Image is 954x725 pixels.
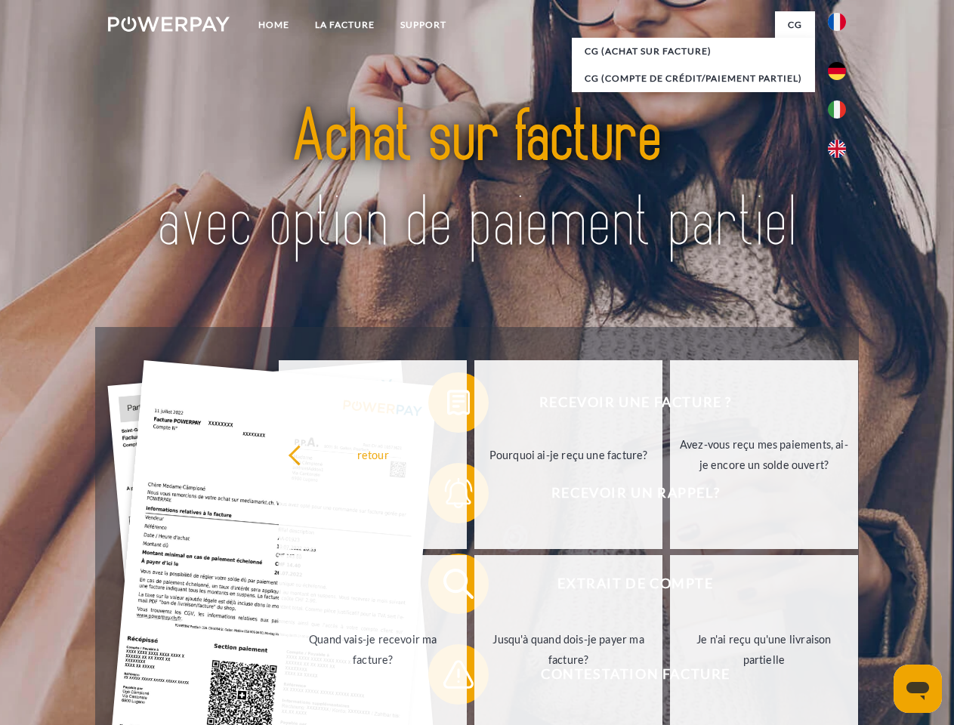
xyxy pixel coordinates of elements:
img: title-powerpay_fr.svg [144,72,810,289]
a: LA FACTURE [302,11,387,39]
div: Pourquoi ai-je reçu une facture? [483,444,653,464]
a: CG [775,11,815,39]
div: Je n'ai reçu qu'une livraison partielle [679,629,849,670]
img: de [828,62,846,80]
div: Quand vais-je recevoir ma facture? [288,629,458,670]
iframe: Bouton de lancement de la fenêtre de messagerie [894,665,942,713]
img: en [828,140,846,158]
img: it [828,100,846,119]
img: logo-powerpay-white.svg [108,17,230,32]
div: Jusqu'à quand dois-je payer ma facture? [483,629,653,670]
a: Home [245,11,302,39]
div: Avez-vous reçu mes paiements, ai-je encore un solde ouvert? [679,434,849,475]
div: retour [288,444,458,464]
a: CG (achat sur facture) [572,38,815,65]
a: Avez-vous reçu mes paiements, ai-je encore un solde ouvert? [670,360,858,549]
img: fr [828,13,846,31]
a: Support [387,11,459,39]
a: CG (Compte de crédit/paiement partiel) [572,65,815,92]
